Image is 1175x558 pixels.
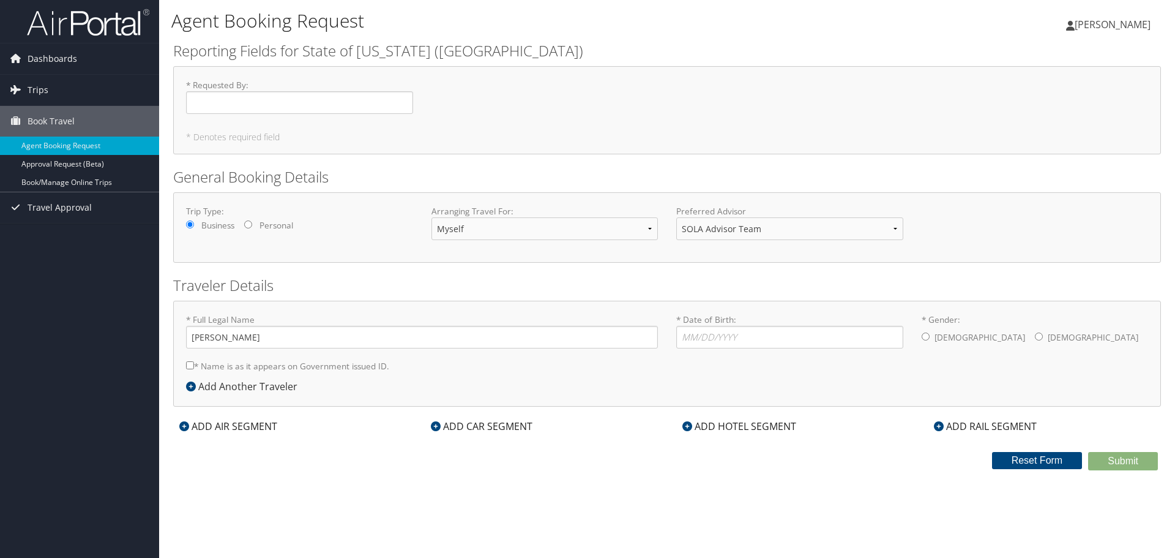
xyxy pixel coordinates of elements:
div: Add Another Traveler [186,379,304,394]
label: Personal [259,219,293,232]
a: [PERSON_NAME] [1066,6,1163,43]
span: Book Travel [28,106,75,137]
h2: Traveler Details [173,275,1161,296]
h1: Agent Booking Request [171,8,832,34]
input: * Gender:[DEMOGRAPHIC_DATA][DEMOGRAPHIC_DATA] [922,333,930,341]
input: * Requested By: [186,91,413,114]
div: ADD CAR SEGMENT [425,419,539,434]
label: * Name is as it appears on Government issued ID. [186,355,389,377]
label: [DEMOGRAPHIC_DATA] [934,326,1025,349]
label: [DEMOGRAPHIC_DATA] [1048,326,1138,349]
div: ADD RAIL SEGMENT [928,419,1043,434]
span: Travel Approval [28,192,92,223]
input: * Name is as it appears on Government issued ID. [186,361,194,369]
button: Reset Form [992,452,1083,469]
label: Trip Type: [186,205,413,217]
label: Business [201,219,234,232]
h2: General Booking Details [173,167,1161,187]
label: * Date of Birth: [676,314,903,349]
label: * Full Legal Name [186,314,658,349]
button: Submit [1088,452,1158,470]
input: * Full Legal Name [186,326,658,349]
input: * Gender:[DEMOGRAPHIC_DATA][DEMOGRAPHIC_DATA] [1035,333,1043,341]
h2: Reporting Fields for State of [US_STATE] ([GEOGRAPHIC_DATA]) [173,40,1161,61]
span: Dashboards [28,43,77,74]
div: ADD HOTEL SEGMENT [676,419,802,434]
span: [PERSON_NAME] [1075,18,1151,31]
label: Preferred Advisor [676,205,903,217]
input: * Date of Birth: [676,326,903,349]
h5: * Denotes required field [186,133,1148,141]
div: ADD AIR SEGMENT [173,419,283,434]
span: Trips [28,75,48,105]
label: Arranging Travel For: [431,205,658,217]
img: airportal-logo.png [27,8,149,37]
label: * Gender: [922,314,1149,350]
label: * Requested By : [186,79,413,114]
